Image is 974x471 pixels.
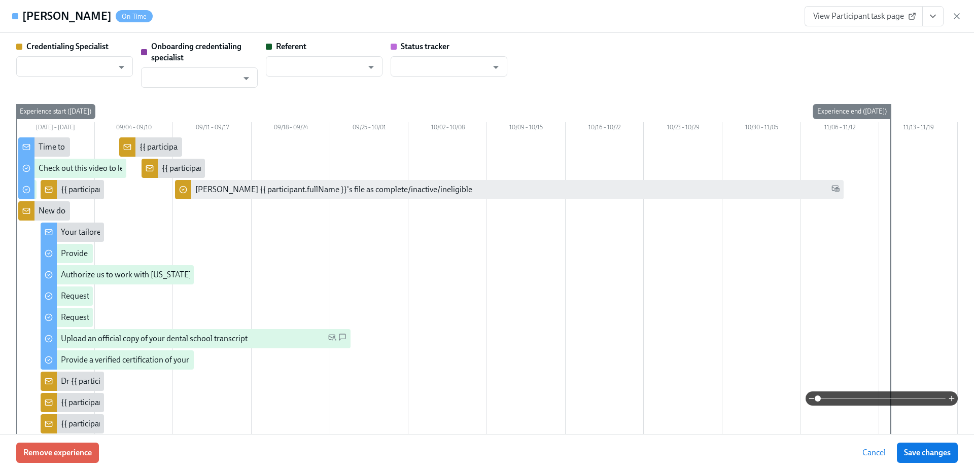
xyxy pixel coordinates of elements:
[831,184,840,196] span: Work Email
[401,42,449,51] strong: Status tracker
[61,376,298,387] div: Dr {{ participant.fullName }} sent [US_STATE] licensing requirements
[338,333,346,345] span: SMS
[140,141,382,153] div: {{ participant.fullName }} has uploaded their Third Party Authorization
[61,269,242,280] div: Authorize us to work with [US_STATE] on your behalf
[252,122,330,135] div: 09/18 – 09/24
[162,163,433,174] div: {{ participant.fullName }} has requested verification of their [US_STATE] license
[61,333,248,344] div: Upload an official copy of your dental school transcript
[61,291,303,302] div: Request proof of your {{ participant.regionalExamPassed }} test scores
[61,312,157,323] div: Request your JCDNE scores
[805,6,923,26] a: View Participant task page
[16,122,95,135] div: [DATE] – [DATE]
[39,141,211,153] div: Time to begin your [US_STATE] license application
[363,59,379,75] button: Open
[95,122,173,135] div: 09/04 – 09/10
[61,227,252,238] div: Your tailored to-do list for [US_STATE] licensing process
[566,122,644,135] div: 10/16 – 10/22
[330,122,409,135] div: 09/25 – 10/01
[922,6,944,26] button: View task page
[114,59,129,75] button: Open
[813,11,914,21] span: View Participant task page
[16,443,99,463] button: Remove experience
[23,448,92,458] span: Remove experience
[22,9,112,24] h4: [PERSON_NAME]
[328,333,336,345] span: Personal Email
[195,184,472,195] div: [PERSON_NAME] {{ participant.fullName }}'s file as complete/inactive/ineligible
[644,122,722,135] div: 10/23 – 10/29
[897,443,958,463] button: Save changes
[276,42,306,51] strong: Referent
[61,418,325,429] div: {{ participant.fullName }} has uploaded a receipt for their regional test scores
[879,122,958,135] div: 11/13 – 11/19
[61,354,275,366] div: Provide a verified certification of your [US_STATE] state license
[408,122,487,135] div: 10/02 – 10/08
[61,248,294,259] div: Provide us with some extra info for the [US_STATE] state application
[116,13,153,20] span: On Time
[173,122,252,135] div: 09/11 – 09/17
[26,42,109,51] strong: Credentialing Specialist
[862,448,886,458] span: Cancel
[487,122,566,135] div: 10/09 – 10/15
[904,448,951,458] span: Save changes
[39,205,288,216] div: New doctor enrolled in OCC licensure process: {{ participant.fullName }}
[61,184,322,195] div: {{ participant.fullName }} has uploaded a receipt for their JCDNE test scores
[801,122,880,135] div: 11/06 – 11/12
[813,104,891,119] div: Experience end ([DATE])
[722,122,801,135] div: 10/30 – 11/05
[16,104,95,119] div: Experience start ([DATE])
[151,42,241,62] strong: Onboarding credentialing specialist
[855,443,893,463] button: Cancel
[238,70,254,86] button: Open
[39,163,208,174] div: Check out this video to learn more about the OCC
[488,59,504,75] button: Open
